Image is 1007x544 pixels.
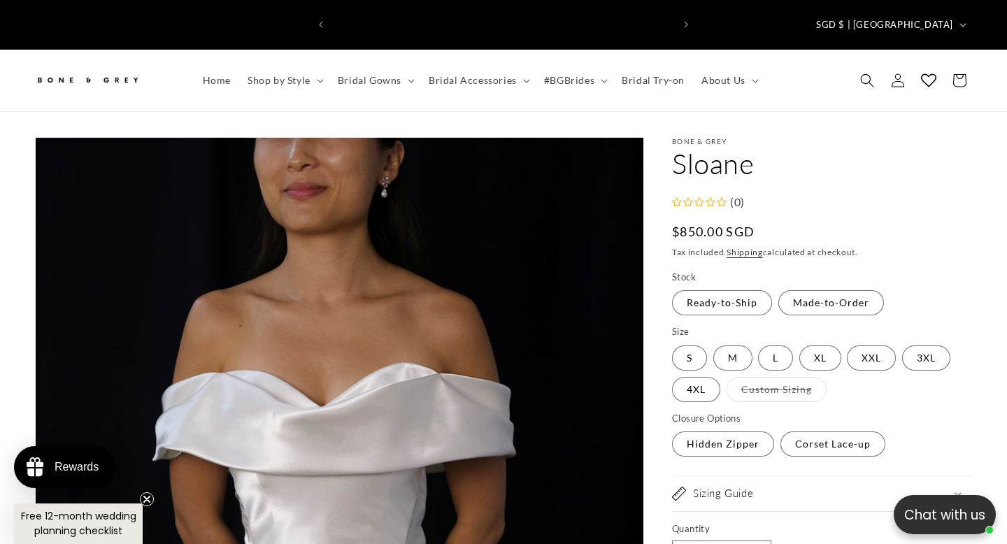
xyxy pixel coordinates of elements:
[693,487,753,501] h2: Sizing Guide
[21,509,136,538] span: Free 12-month wedding planning checklist
[672,325,691,339] legend: Size
[672,290,772,315] label: Ready-to-Ship
[613,66,693,95] a: Bridal Try-on
[847,345,896,371] label: XXL
[902,345,950,371] label: 3XL
[713,345,752,371] label: M
[338,74,401,87] span: Bridal Gowns
[727,377,827,402] label: Custom Sizing
[894,505,996,525] p: Chat with us
[672,412,742,426] legend: Closure Options
[622,74,685,87] span: Bridal Try-on
[672,345,707,371] label: S
[758,345,793,371] label: L
[672,145,972,182] h1: Sloane
[852,65,883,96] summary: Search
[672,271,697,285] legend: Stock
[727,247,763,257] a: Shipping
[35,69,140,92] img: Bone and Grey Bridal
[672,431,774,457] label: Hidden Zipper
[808,11,972,38] button: SGD $ | [GEOGRAPHIC_DATA]
[701,74,745,87] span: About Us
[429,74,517,87] span: Bridal Accessories
[55,461,99,473] div: Rewards
[894,495,996,534] button: Open chatbox
[816,18,953,32] span: SGD $ | [GEOGRAPHIC_DATA]
[693,66,764,95] summary: About Us
[203,74,231,87] span: Home
[672,476,972,511] summary: Sizing Guide
[329,66,420,95] summary: Bridal Gowns
[140,492,154,506] button: Close teaser
[239,66,329,95] summary: Shop by Style
[672,522,972,536] label: Quantity
[671,11,701,38] button: Next announcement
[799,345,841,371] label: XL
[306,11,336,38] button: Previous announcement
[672,137,972,145] p: Bone & Grey
[14,503,143,544] div: Free 12-month wedding planning checklistClose teaser
[536,66,613,95] summary: #BGBrides
[727,192,745,213] div: (0)
[780,431,885,457] label: Corset Lace-up
[672,377,720,402] label: 4XL
[248,74,310,87] span: Shop by Style
[30,64,180,97] a: Bone and Grey Bridal
[672,245,972,259] div: Tax included. calculated at checkout.
[778,290,884,315] label: Made-to-Order
[194,66,239,95] a: Home
[672,222,755,241] span: $850.00 SGD
[544,74,594,87] span: #BGBrides
[420,66,536,95] summary: Bridal Accessories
